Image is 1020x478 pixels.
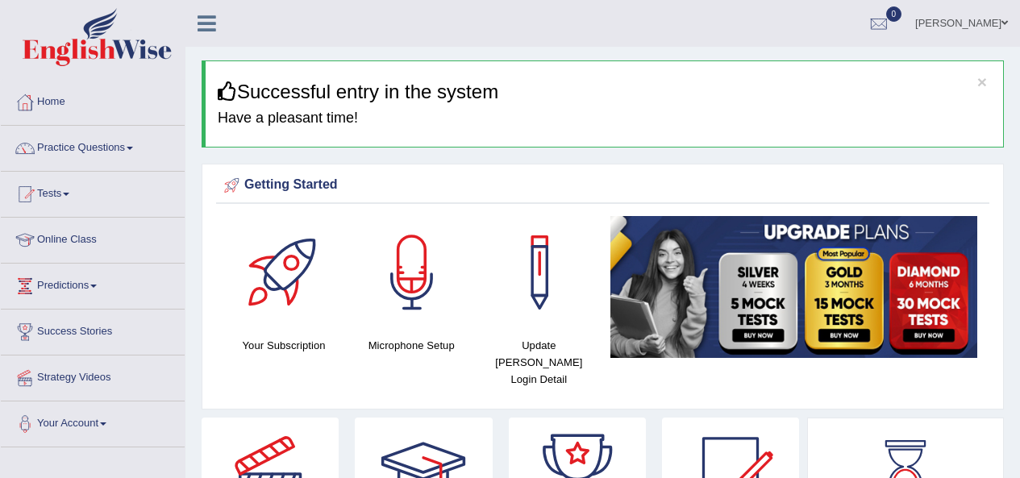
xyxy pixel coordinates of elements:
a: Predictions [1,264,185,304]
h3: Successful entry in the system [218,81,991,102]
h4: Update [PERSON_NAME] Login Detail [483,337,594,388]
h4: Have a pleasant time! [218,110,991,127]
a: Strategy Videos [1,355,185,396]
h4: Your Subscription [228,337,339,354]
img: small5.jpg [610,216,977,358]
a: Success Stories [1,310,185,350]
span: 0 [886,6,902,22]
div: Getting Started [220,173,985,197]
button: × [977,73,987,90]
a: Online Class [1,218,185,258]
h4: Microphone Setup [356,337,467,354]
a: Your Account [1,401,185,442]
a: Practice Questions [1,126,185,166]
a: Home [1,80,185,120]
a: Tests [1,172,185,212]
